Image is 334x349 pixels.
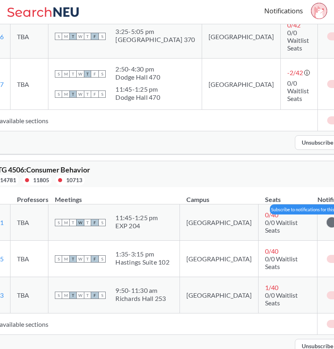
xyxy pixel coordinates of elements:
span: M [62,70,69,78]
div: Hastings Suite 102 [115,258,169,266]
span: T [69,90,77,98]
td: TBA [10,241,48,277]
th: Campus [180,187,259,204]
span: T [69,255,77,263]
td: TBA [10,59,48,110]
span: 1 / 40 [265,284,278,291]
span: S [55,90,62,98]
span: S [98,70,106,78]
div: 11:45 - 1:25 pm [115,85,160,93]
div: Dodge Hall 470 [115,73,160,81]
div: 11805 [33,176,49,185]
td: [GEOGRAPHIC_DATA] [180,204,259,241]
span: T [69,33,77,40]
th: Seats [259,187,317,204]
span: 0/0 Waitlist Seats [287,29,309,52]
span: 0 / 40 [265,211,278,219]
th: Professors [10,187,48,204]
div: EXP 204 [115,222,158,230]
span: 0/0 Waitlist Seats [287,79,309,102]
div: 1:35 - 3:15 pm [115,250,169,258]
span: S [98,255,106,263]
div: Richards Hall 253 [115,294,166,303]
td: [GEOGRAPHIC_DATA] [202,59,280,110]
td: TBA [10,204,48,241]
span: S [98,90,106,98]
span: 0 / 40 [265,247,278,255]
span: S [55,70,62,78]
th: Meetings [48,187,180,204]
span: F [91,90,98,98]
span: M [62,292,69,299]
span: S [55,219,62,226]
td: [GEOGRAPHIC_DATA] [180,277,259,313]
a: Notifications [264,6,303,15]
div: Dodge Hall 470 [115,93,160,101]
span: T [84,90,91,98]
span: T [84,255,91,263]
span: M [62,90,69,98]
span: 0 / 42 [287,21,301,29]
span: T [69,219,77,226]
div: [GEOGRAPHIC_DATA] 370 [115,36,195,44]
div: 3:25 - 5:05 pm [115,27,195,36]
span: W [77,90,84,98]
td: [GEOGRAPHIC_DATA] [180,241,259,277]
span: F [91,70,98,78]
span: W [77,292,84,299]
div: 11:45 - 1:25 pm [115,214,158,222]
span: F [91,33,98,40]
span: W [77,255,84,263]
span: S [55,292,62,299]
span: 0/0 Waitlist Seats [265,255,298,270]
span: T [69,292,77,299]
span: S [55,255,62,263]
div: 9:50 - 11:30 am [115,286,166,294]
span: M [62,33,69,40]
span: M [62,255,69,263]
span: W [77,70,84,78]
span: T [84,33,91,40]
span: S [55,33,62,40]
span: -2 / 42 [287,69,303,76]
span: T [69,70,77,78]
span: W [77,33,84,40]
span: 0/0 Waitlist Seats [265,219,298,234]
div: 2:50 - 4:30 pm [115,65,160,73]
span: W [77,219,84,226]
span: F [91,255,98,263]
span: S [98,292,106,299]
span: S [98,219,106,226]
span: M [62,219,69,226]
span: F [91,292,98,299]
td: TBA [10,15,48,59]
span: 0/0 Waitlist Seats [265,291,298,307]
td: TBA [10,277,48,313]
td: [GEOGRAPHIC_DATA] [202,15,280,59]
span: F [91,219,98,226]
span: T [84,219,91,226]
span: T [84,70,91,78]
span: T [84,292,91,299]
div: 10713 [66,176,82,185]
span: S [98,33,106,40]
